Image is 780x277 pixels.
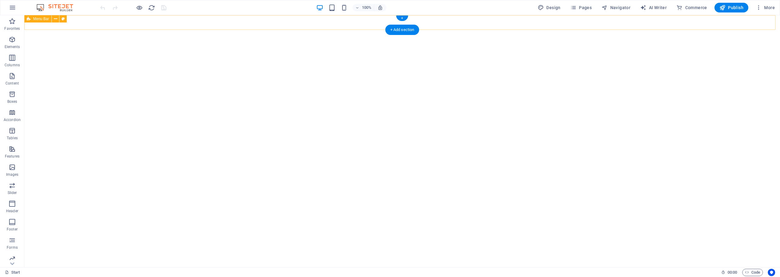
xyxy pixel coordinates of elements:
[148,4,155,11] button: reload
[7,227,18,232] p: Footer
[753,3,777,12] button: More
[568,3,594,12] button: Pages
[638,3,669,12] button: AI Writer
[7,136,18,140] p: Tables
[538,5,561,11] span: Design
[745,269,760,276] span: Code
[4,26,20,31] p: Favorites
[599,3,633,12] button: Navigator
[768,269,775,276] button: Usercentrics
[756,5,775,11] span: More
[8,190,17,195] p: Slider
[714,3,748,12] button: Publish
[5,154,19,159] p: Features
[148,4,155,11] i: Reload page
[35,4,81,11] img: Editor Logo
[6,209,18,213] p: Header
[4,117,21,122] p: Accordion
[732,270,733,275] span: :
[674,3,710,12] button: Commerce
[721,269,737,276] h6: Session time
[5,81,19,86] p: Content
[6,172,19,177] p: Images
[5,44,20,49] p: Elements
[742,269,763,276] button: Code
[396,16,408,21] div: +
[640,5,667,11] span: AI Writer
[601,5,630,11] span: Navigator
[362,4,371,11] h6: 100%
[7,99,17,104] p: Boxes
[728,269,737,276] span: 00 00
[378,5,383,10] i: On resize automatically adjust zoom level to fit chosen device.
[535,3,563,12] button: Design
[5,269,20,276] a: Click to cancel selection. Double-click to open Pages
[136,4,143,11] button: Click here to leave preview mode and continue editing
[385,25,419,35] div: + Add section
[719,5,743,11] span: Publish
[535,3,563,12] div: Design (Ctrl+Alt+Y)
[33,17,49,21] span: Menu Bar
[353,4,374,11] button: 100%
[5,63,20,68] p: Columns
[676,5,707,11] span: Commerce
[570,5,592,11] span: Pages
[7,245,18,250] p: Forms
